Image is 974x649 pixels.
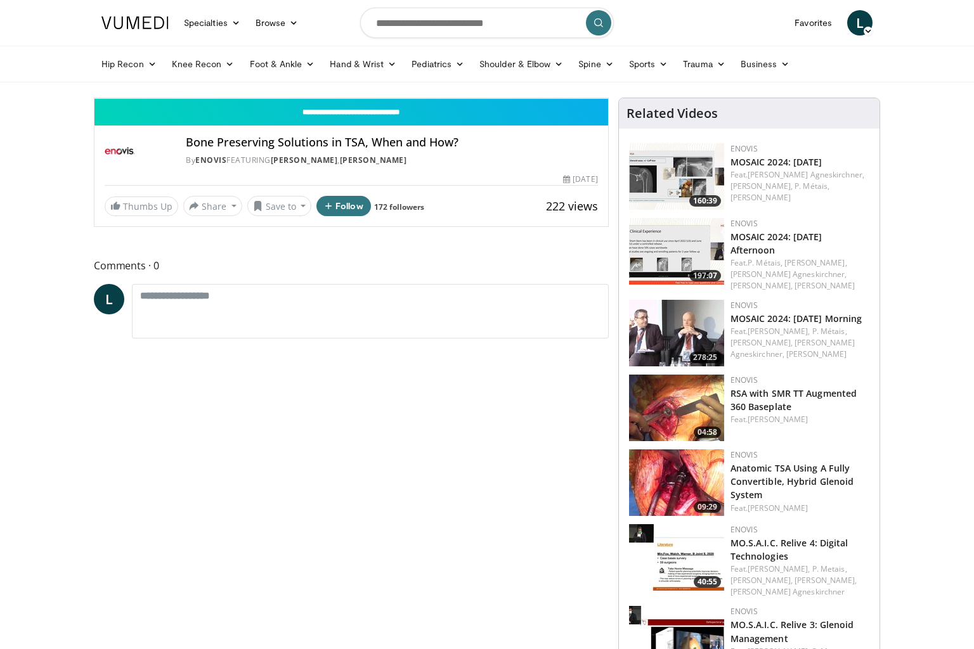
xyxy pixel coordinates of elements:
[621,51,676,77] a: Sports
[101,16,169,29] img: VuMedi Logo
[847,10,873,35] a: L
[563,174,597,185] div: [DATE]
[730,337,793,348] a: [PERSON_NAME],
[322,51,404,77] a: Hand & Wrist
[795,575,857,586] a: [PERSON_NAME],
[694,427,721,438] span: 04:58
[730,537,848,562] a: MO.S.A.I.C. Relive 4: Digital Technologies
[404,51,472,77] a: Pediatrics
[546,198,598,214] span: 222 views
[176,10,248,35] a: Specialties
[787,10,840,35] a: Favorites
[730,524,758,535] a: Enovis
[675,51,733,77] a: Trauma
[730,257,869,292] div: Feat.
[140,136,171,166] img: Avatar
[629,300,724,366] img: 5461eadd-f547-40e8-b3ef-9b1f03cde6d9.150x105_q85_crop-smart_upscale.jpg
[730,269,847,280] a: [PERSON_NAME] Agneskirchner,
[629,300,724,366] a: 278:25
[694,501,721,513] span: 09:29
[812,563,847,574] a: P. Metais,
[730,337,855,359] a: [PERSON_NAME] Agneskirchner,
[795,280,855,291] a: [PERSON_NAME]
[186,155,598,166] div: By FEATURING ,
[629,449,724,516] img: c9ec8b72-922f-4cbe-b2d8-39b23cf802e7.150x105_q85_crop-smart_upscale.jpg
[186,136,598,150] h4: Bone Preserving Solutions in TSA, When and How?
[733,51,798,77] a: Business
[164,51,242,77] a: Knee Recon
[629,143,724,210] img: 231f7356-6f30-4db6-9706-d4150743ceaf.150x105_q85_crop-smart_upscale.jpg
[730,231,822,256] a: MOSAIC 2024: [DATE] Afternoon
[183,196,242,216] button: Share
[748,503,808,513] a: [PERSON_NAME]
[730,586,845,597] a: [PERSON_NAME] Agneskirchner
[571,51,621,77] a: Spine
[689,352,721,363] span: 278:25
[360,8,614,38] input: Search topics, interventions
[730,375,758,385] a: Enovis
[247,196,312,216] button: Save to
[730,503,869,514] div: Feat.
[195,155,226,165] a: Enovis
[629,524,724,591] a: 40:55
[629,375,724,441] img: ebdabccb-e285-4967-9f6e-9aec9f637810.150x105_q85_crop-smart_upscale.jpg
[627,106,718,121] h4: Related Videos
[730,156,822,168] a: MOSAIC 2024: [DATE]
[629,449,724,516] a: 09:29
[730,312,862,324] a: MOSAIC 2024: [DATE] Morning
[730,449,758,460] a: Enovis
[730,326,869,360] div: Feat.
[730,563,869,598] div: Feat.
[730,414,869,425] div: Feat.
[748,326,810,337] a: [PERSON_NAME],
[730,619,854,644] a: MO.S.A.I.C. Relive 3: Glenoid Management
[748,563,810,574] a: [PERSON_NAME],
[94,98,608,99] video-js: Video Player
[271,155,338,165] a: [PERSON_NAME]
[105,196,178,216] a: Thumbs Up
[730,280,793,291] a: [PERSON_NAME],
[94,257,609,274] span: Comments 0
[730,462,854,501] a: Anatomic TSA Using A Fully Convertible, Hybrid Glenoid System
[248,10,306,35] a: Browse
[730,218,758,229] a: Enovis
[730,575,793,586] a: [PERSON_NAME],
[242,51,323,77] a: Foot & Ankle
[812,326,847,337] a: P. Métais,
[629,375,724,441] a: 04:58
[694,576,721,588] span: 40:55
[748,414,808,425] a: [PERSON_NAME]
[629,143,724,210] a: 160:39
[730,300,758,311] a: Enovis
[94,51,164,77] a: Hip Recon
[340,155,407,165] a: [PERSON_NAME]
[784,257,847,268] a: [PERSON_NAME],
[94,284,124,314] a: L
[472,51,571,77] a: Shoulder & Elbow
[629,218,724,285] img: ab2533bc-3f62-42da-b4f5-abec086ce4de.150x105_q85_crop-smart_upscale.jpg
[730,387,857,413] a: RSA with SMR TT Augmented 360 Baseplate
[730,181,793,191] a: [PERSON_NAME],
[730,169,869,203] div: Feat.
[730,606,758,617] a: Enovis
[316,196,371,216] button: Follow
[105,136,135,166] img: Enovis
[374,202,424,212] a: 172 followers
[786,349,847,359] a: [PERSON_NAME]
[730,192,791,203] a: [PERSON_NAME]
[748,169,864,180] a: [PERSON_NAME] Agneskirchner,
[689,195,721,207] span: 160:39
[748,257,782,268] a: P. Métais,
[629,218,724,285] a: 197:07
[730,143,758,154] a: Enovis
[689,270,721,281] span: 197:07
[629,524,724,591] img: eb79185e-f338-49ce-92f5-b3b442526780.150x105_q85_crop-smart_upscale.jpg
[795,181,829,191] a: P. Métais,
